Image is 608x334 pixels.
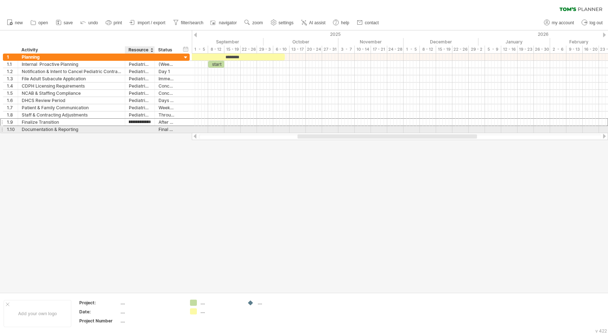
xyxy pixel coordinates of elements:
[258,300,297,306] div: ....
[22,83,121,89] div: CDPH Licensing Requirements
[338,46,355,53] div: 3 - 7
[4,300,71,327] div: Add your own logo
[257,46,273,53] div: 29 - 3
[387,46,404,53] div: 24 - 28
[79,309,119,315] div: Date:
[181,20,203,25] span: filter/search
[192,38,263,46] div: September 2025
[159,126,174,133] div: Final week
[128,18,168,28] a: import / export
[306,46,322,53] div: 20 - 24
[129,104,151,111] div: Pediatric to Adult Subacute Conversion
[7,68,18,75] div: 1.2
[208,61,224,68] div: start
[7,75,18,82] div: 1.3
[420,46,436,53] div: 8 - 12
[79,300,119,306] div: Project:
[7,104,18,111] div: 1.7
[338,38,404,46] div: November 2025
[129,111,151,118] div: Pediatric to Adult Subacute Conversion
[159,119,174,126] div: After Approvals
[129,68,151,75] div: Pediatric to Adult Subacute Conversion
[552,20,574,25] span: my account
[580,18,605,28] a: log out
[129,61,151,68] div: Pediatric to Adult Subacute Conversion
[542,18,576,28] a: my account
[241,46,257,53] div: 22 - 26
[129,90,151,97] div: Pediatric to Adult Subacute Conversion
[159,97,174,104] div: Days 30–90
[273,46,290,53] div: 6 - 10
[595,328,607,334] div: v 422
[54,18,75,28] a: save
[501,46,518,53] div: 12 - 16
[171,18,206,28] a: filter/search
[138,20,165,25] span: import / export
[22,104,121,111] div: Patient & Family Communication
[159,104,174,111] div: Week 1 and throughout
[22,97,121,104] div: DHCS Review Period
[7,119,18,126] div: 1.9
[242,18,265,28] a: zoom
[79,318,119,324] div: Project Number
[29,18,50,28] a: open
[365,20,379,25] span: contact
[322,46,338,53] div: 27 - 31
[22,61,121,68] div: Internal Proactive Planning
[22,119,121,126] div: Finalize Transition
[200,300,240,306] div: ....
[192,46,208,53] div: 1 - 5
[404,46,420,53] div: 1 - 5
[121,309,181,315] div: ....
[7,126,18,133] div: 1.10
[121,300,181,306] div: ....
[22,54,121,60] div: Planning
[331,18,351,28] a: help
[104,18,124,28] a: print
[158,46,174,54] div: Status
[263,38,338,46] div: October 2025
[290,46,306,53] div: 13 - 17
[518,46,534,53] div: 19 - 23
[534,46,550,53] div: 26 - 30
[309,20,325,25] span: AI assist
[583,46,599,53] div: 16 - 20
[355,18,381,28] a: contact
[252,20,263,25] span: zoom
[15,20,23,25] span: new
[7,111,18,118] div: 1.8
[371,46,387,53] div: 17 - 21
[566,46,583,53] div: 9 - 13
[38,20,48,25] span: open
[159,61,174,68] div: (Weeks 0 - in progress
[121,318,181,324] div: ....
[279,20,294,25] span: settings
[485,46,501,53] div: 5 - 9
[7,83,18,89] div: 1.4
[22,75,121,82] div: File Adult Subacute Application
[341,20,349,25] span: help
[269,18,296,28] a: settings
[64,20,73,25] span: save
[590,20,603,25] span: log out
[128,46,151,54] div: Resource
[88,20,98,25] span: undo
[224,46,241,53] div: 15 - 19
[22,68,121,75] div: Notification & Intent to Cancel Pediatric Contract
[114,20,122,25] span: print
[159,75,174,82] div: Immediately after Day 1
[7,97,18,104] div: 1.6
[21,46,121,54] div: Activity
[404,38,478,46] div: December 2025
[200,308,240,314] div: ....
[22,126,121,133] div: Documentation & Reporting
[22,111,121,118] div: Staff & Contracting Adjustments
[436,46,452,53] div: 15 - 19
[469,46,485,53] div: 29 - 2
[209,18,239,28] a: navigator
[550,46,566,53] div: 2 - 6
[7,54,18,60] div: 1
[159,90,174,97] div: Concurrent
[7,61,18,68] div: 1.1
[7,90,18,97] div: 1.5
